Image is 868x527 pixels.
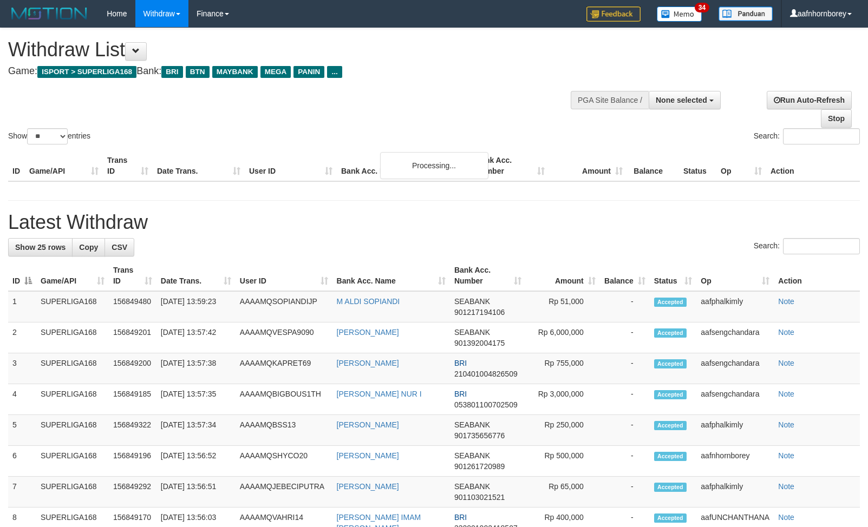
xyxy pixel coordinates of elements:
[236,291,332,322] td: AAAAMQSOPIANDIJP
[8,5,90,22] img: MOTION_logo.png
[654,513,687,523] span: Accepted
[778,328,794,337] a: Note
[156,322,236,353] td: [DATE] 13:57:42
[695,3,709,12] span: 34
[337,482,399,491] a: [PERSON_NAME]
[696,322,774,353] td: aafsengchandara
[454,359,467,367] span: BRI
[696,446,774,477] td: aafnhornborey
[778,420,794,429] a: Note
[337,359,399,367] a: [PERSON_NAME]
[778,359,794,367] a: Note
[8,66,568,77] h4: Game: Bank:
[454,493,505,502] span: Copy 901103021521 to clipboard
[600,477,650,508] td: -
[36,353,109,384] td: SUPERLIGA168
[109,322,156,353] td: 156849201
[109,446,156,477] td: 156849196
[571,91,649,109] div: PGA Site Balance /
[25,150,103,181] th: Game/API
[156,384,236,415] td: [DATE] 13:57:35
[716,150,766,181] th: Op
[454,482,490,491] span: SEABANK
[236,353,332,384] td: AAAAMQKAPRET69
[36,291,109,322] td: SUPERLIGA168
[754,128,860,144] label: Search:
[600,353,650,384] td: -
[236,322,332,353] td: AAAAMQVESPA9090
[754,238,860,254] label: Search:
[696,353,774,384] td: aafsengchandara
[778,451,794,460] a: Note
[600,384,650,415] td: -
[236,446,332,477] td: AAAAMQSHYCO20
[766,150,860,181] th: Action
[778,297,794,306] a: Note
[526,446,599,477] td: Rp 500,000
[654,328,687,338] span: Accepted
[109,384,156,415] td: 156849185
[186,66,210,78] span: BTN
[526,415,599,446] td: Rp 250,000
[600,291,650,322] td: -
[212,66,258,78] span: MAYBANK
[649,91,721,109] button: None selected
[36,477,109,508] td: SUPERLIGA168
[656,96,707,104] span: None selected
[526,322,599,353] td: Rp 6,000,000
[380,152,488,179] div: Processing...
[8,150,25,181] th: ID
[526,291,599,322] td: Rp 51,000
[8,212,860,233] h1: Latest Withdraw
[783,128,860,144] input: Search:
[337,297,400,306] a: M ALDI SOPIANDI
[112,243,127,252] span: CSV
[454,370,518,378] span: Copy 210401004826509 to clipboard
[454,451,490,460] span: SEABANK
[454,390,467,398] span: BRI
[337,328,399,337] a: [PERSON_NAME]
[245,150,337,181] th: User ID
[450,260,526,291] th: Bank Acc. Number: activate to sort column ascending
[236,384,332,415] td: AAAAMQBIGBOUS1TH
[650,260,697,291] th: Status: activate to sort column ascending
[454,339,505,347] span: Copy 901392004175 to clipboard
[526,260,599,291] th: Amount: activate to sort column ascending
[600,415,650,446] td: -
[454,308,505,317] span: Copy 901217194106 to clipboard
[156,260,236,291] th: Date Trans.: activate to sort column ascending
[337,390,422,398] a: [PERSON_NAME] NUR I
[8,260,36,291] th: ID: activate to sort column descending
[696,477,774,508] td: aafphalkimly
[600,446,650,477] td: -
[36,322,109,353] td: SUPERLIGA168
[696,415,774,446] td: aafphalkimly
[36,415,109,446] td: SUPERLIGA168
[156,415,236,446] td: [DATE] 13:57:34
[526,353,599,384] td: Rp 755,000
[109,415,156,446] td: 156849322
[15,243,66,252] span: Show 25 rows
[471,150,549,181] th: Bank Acc. Number
[778,390,794,398] a: Note
[654,483,687,492] span: Accepted
[454,328,490,337] span: SEABANK
[586,6,641,22] img: Feedback.jpg
[696,260,774,291] th: Op: activate to sort column ascending
[109,353,156,384] td: 156849200
[109,477,156,508] td: 156849292
[454,400,518,409] span: Copy 053801100702509 to clipboard
[778,482,794,491] a: Note
[600,322,650,353] td: -
[8,291,36,322] td: 1
[337,150,471,181] th: Bank Acc. Name
[8,384,36,415] td: 4
[105,238,134,256] a: CSV
[236,260,332,291] th: User ID: activate to sort column ascending
[526,477,599,508] td: Rp 65,000
[549,150,627,181] th: Amount
[79,243,98,252] span: Copy
[454,297,490,306] span: SEABANK
[783,238,860,254] input: Search:
[657,6,702,22] img: Button%20Memo.svg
